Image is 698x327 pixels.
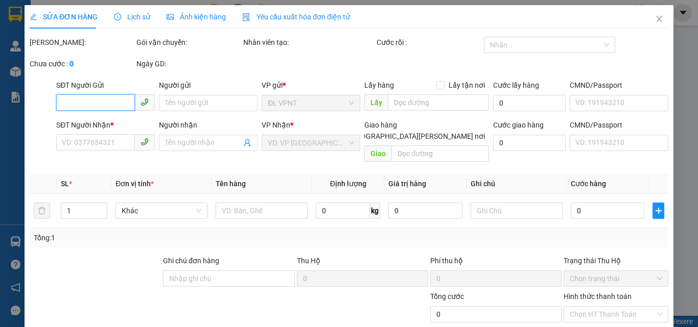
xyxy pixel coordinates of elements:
[345,131,488,142] span: [GEOGRAPHIC_DATA][PERSON_NAME] nơi
[388,180,426,188] span: Giá trị hàng
[141,98,149,106] span: phone
[364,81,394,89] span: Lấy hàng
[471,203,563,219] input: Ghi Chú
[122,203,201,218] span: Khác
[262,80,360,91] div: VP gửi
[163,270,294,287] input: Ghi chú đơn hàng
[571,180,606,188] span: Cước hàng
[216,203,308,219] input: VD: Bàn, Ghế
[242,13,250,21] img: icon
[564,292,632,300] label: Hình thức thanh toán
[655,15,663,23] span: close
[34,203,50,219] button: delete
[159,119,258,131] div: Người nhận
[268,95,354,111] span: ĐL VPNT
[136,37,241,48] div: Gói vận chuyển:
[370,203,380,219] span: kg
[141,138,149,146] span: phone
[56,80,155,91] div: SĐT Người Gửi
[243,139,251,147] span: user-add
[159,80,258,91] div: Người gửi
[34,232,270,243] div: Tổng: 1
[653,207,664,215] span: plus
[570,271,662,286] span: Chọn trạng thái
[493,121,543,129] label: Cước giao hàng
[645,5,673,34] button: Close
[115,180,154,188] span: Đơn vị tính
[364,94,388,111] span: Lấy
[391,145,488,162] input: Dọc đường
[364,145,391,162] span: Giao
[493,95,566,111] input: Cước lấy hàng
[243,37,375,48] div: Nhân viên tạo:
[564,255,668,266] div: Trạng thái Thu Hộ
[296,257,320,265] span: Thu Hộ
[467,174,567,194] th: Ghi chú
[216,180,246,188] span: Tên hàng
[30,58,134,69] div: Chưa cước :
[570,119,668,131] div: CMND/Passport
[364,121,397,129] span: Giao hàng
[30,13,98,21] span: SỬA ĐƠN HÀNG
[430,292,464,300] span: Tổng cước
[167,13,226,21] span: Ảnh kiện hàng
[262,121,290,129] span: VP Nhận
[430,255,562,270] div: Phí thu hộ
[493,81,539,89] label: Cước lấy hàng
[493,135,566,151] input: Cước giao hàng
[330,180,366,188] span: Định lượng
[377,37,481,48] div: Cước rồi :
[61,180,69,188] span: SL
[163,257,219,265] label: Ghi chú đơn hàng
[114,13,121,20] span: clock-circle
[136,58,241,69] div: Ngày GD:
[30,37,134,48] div: [PERSON_NAME]:
[56,119,155,131] div: SĐT Người Nhận
[388,94,488,111] input: Dọc đường
[653,203,664,219] button: plus
[69,60,74,68] b: 0
[444,80,488,91] span: Lấy tận nơi
[114,13,150,21] span: Lịch sử
[570,80,668,91] div: CMND/Passport
[30,13,37,20] span: edit
[167,13,174,20] span: picture
[242,13,350,21] span: Yêu cầu xuất hóa đơn điện tử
